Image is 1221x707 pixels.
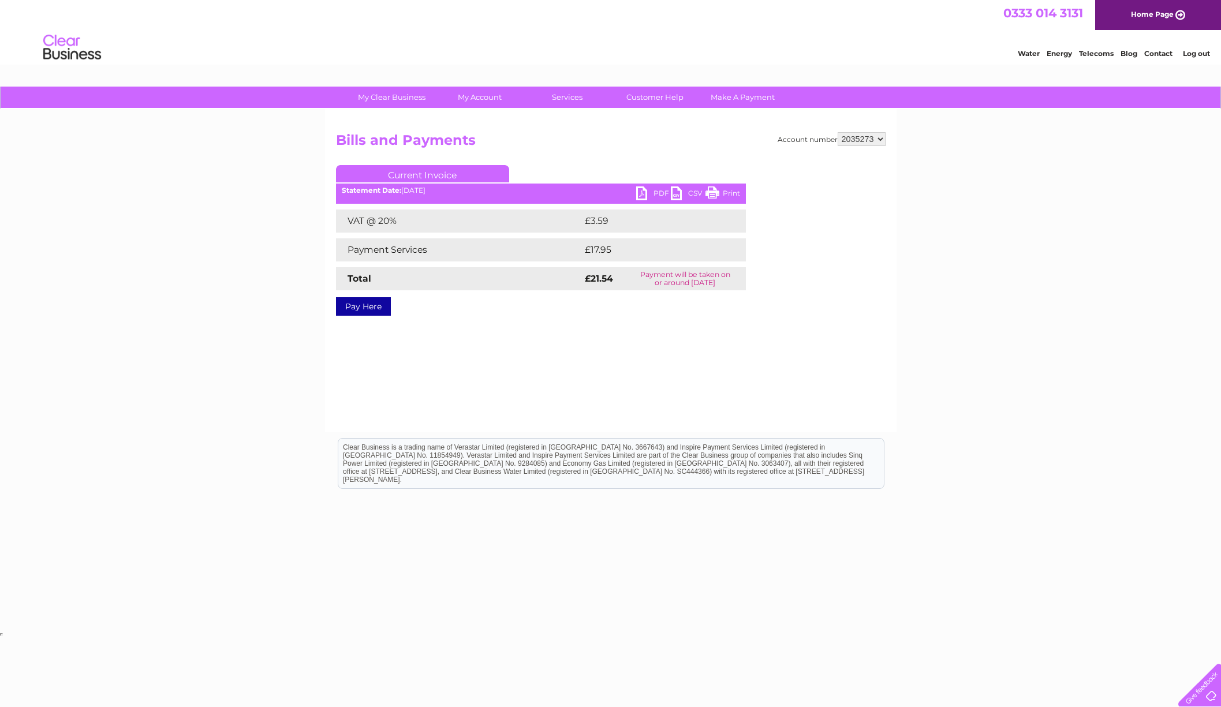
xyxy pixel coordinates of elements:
b: Statement Date: [342,186,401,194]
div: [DATE] [336,186,746,194]
strong: £21.54 [585,273,613,284]
div: Account number [778,132,886,146]
a: Make A Payment [695,87,790,108]
a: Blog [1121,49,1137,58]
td: Payment will be taken on or around [DATE] [625,267,746,290]
div: Clear Business is a trading name of Verastar Limited (registered in [GEOGRAPHIC_DATA] No. 3667643... [338,6,884,56]
td: VAT @ 20% [336,210,582,233]
a: Water [1018,49,1040,58]
a: Log out [1183,49,1210,58]
td: £3.59 [582,210,719,233]
a: Energy [1047,49,1072,58]
td: £17.95 [582,238,721,261]
td: Payment Services [336,238,582,261]
a: Telecoms [1079,49,1114,58]
a: Customer Help [607,87,703,108]
strong: Total [348,273,371,284]
a: Pay Here [336,297,391,316]
a: Contact [1144,49,1173,58]
a: Services [520,87,615,108]
a: CSV [671,186,705,203]
img: logo.png [43,30,102,65]
a: Current Invoice [336,165,509,182]
a: 0333 014 3131 [1003,6,1083,20]
a: PDF [636,186,671,203]
h2: Bills and Payments [336,132,886,154]
a: My Account [432,87,527,108]
a: My Clear Business [344,87,439,108]
a: Print [705,186,740,203]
